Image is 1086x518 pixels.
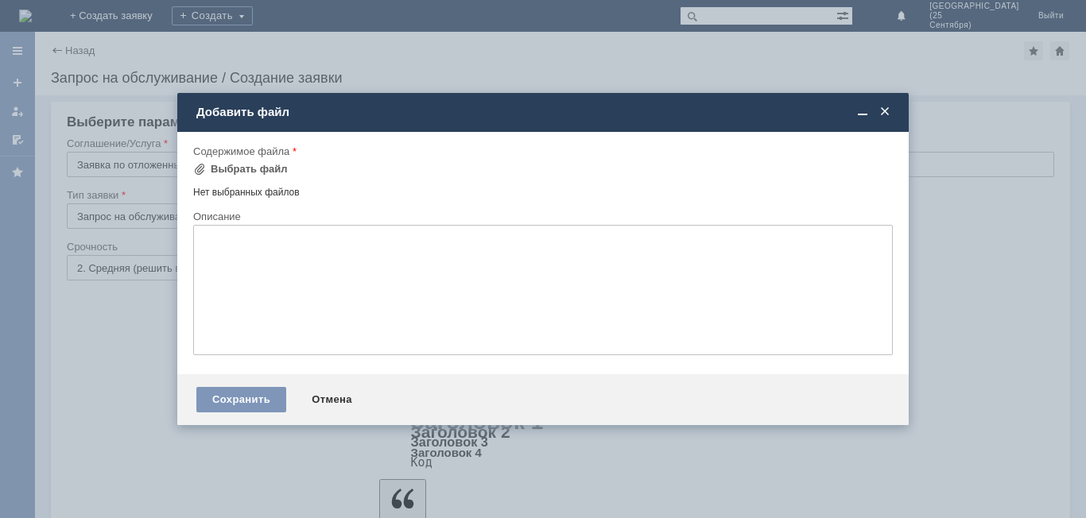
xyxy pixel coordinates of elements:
[211,163,288,176] div: Выбрать файл
[6,6,232,19] div: просьба удалить отложенные чеки
[855,105,871,119] span: Свернуть (Ctrl + M)
[193,180,893,199] div: Нет выбранных файлов
[193,211,890,222] div: Описание
[193,146,890,157] div: Содержимое файла
[877,105,893,119] span: Закрыть
[196,105,893,119] div: Добавить файл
